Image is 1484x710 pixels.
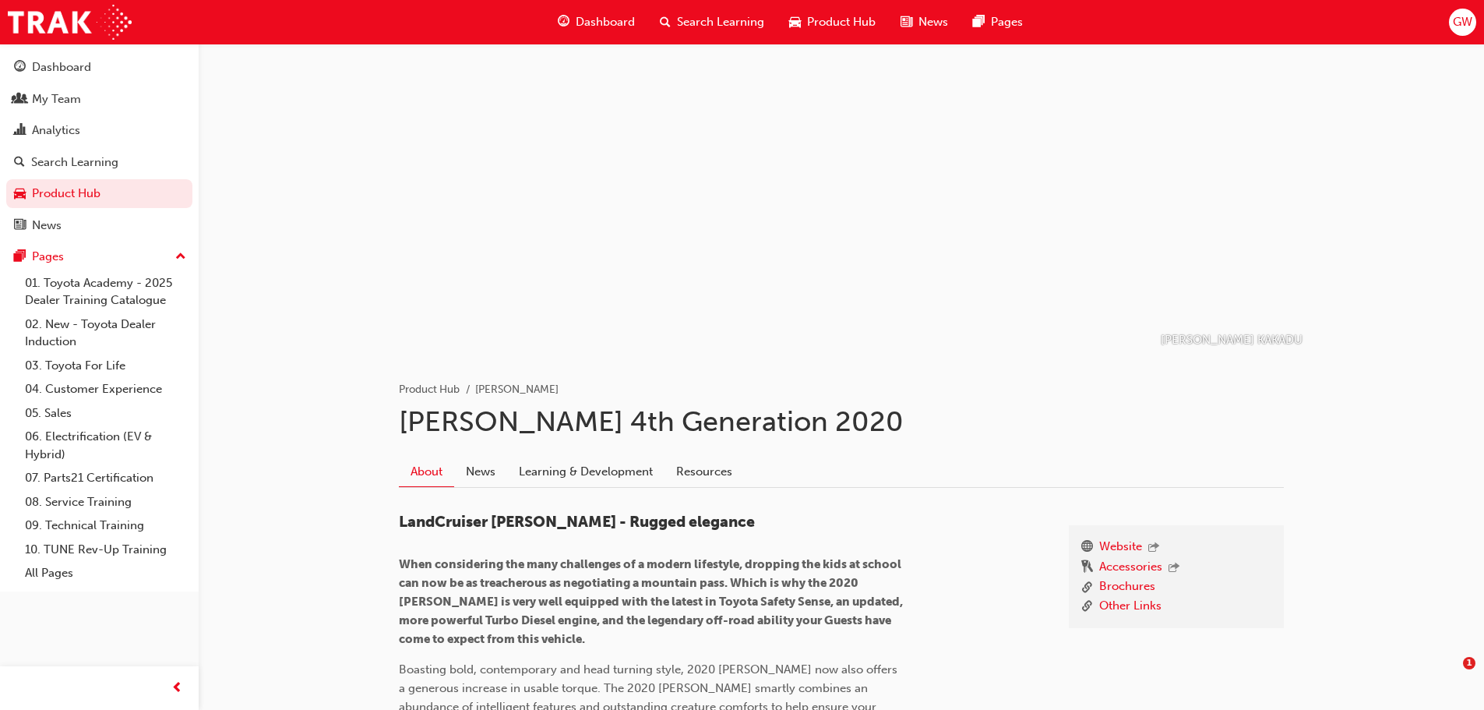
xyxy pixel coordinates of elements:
div: Search Learning [31,154,118,171]
span: search-icon [660,12,671,32]
span: GW [1453,13,1472,31]
a: Learning & Development [507,457,664,487]
a: News [6,211,192,240]
span: link-icon [1081,597,1093,616]
a: 08. Service Training [19,490,192,514]
a: Product Hub [399,383,460,396]
span: people-icon [14,93,26,107]
a: car-iconProduct Hub [777,6,888,38]
a: news-iconNews [888,6,961,38]
span: link-icon [1081,578,1093,597]
a: Website [1099,538,1142,558]
a: Resources [664,457,744,487]
div: News [32,217,62,235]
span: car-icon [789,12,801,32]
span: keys-icon [1081,558,1093,578]
iframe: Intercom live chat [1431,657,1468,694]
span: pages-icon [14,250,26,264]
span: outbound-icon [1148,542,1159,555]
a: 04. Customer Experience [19,377,192,401]
a: All Pages [19,561,192,585]
h1: [PERSON_NAME] 4th Generation 2020 [399,404,1284,439]
a: 01. Toyota Academy - 2025 Dealer Training Catalogue [19,271,192,313]
button: Pages [6,242,192,271]
a: Analytics [6,116,192,145]
span: up-icon [175,247,186,267]
span: Search Learning [677,13,764,31]
span: guage-icon [14,61,26,75]
a: Brochures [1099,578,1155,597]
a: 02. New - Toyota Dealer Induction [19,313,192,354]
a: 06. Electrification (EV & Hybrid) [19,425,192,466]
a: Product Hub [6,179,192,208]
span: search-icon [14,156,25,170]
span: news-icon [901,12,912,32]
span: news-icon [14,219,26,233]
span: 1 [1463,657,1475,669]
a: pages-iconPages [961,6,1035,38]
a: 05. Sales [19,401,192,426]
a: 03. Toyota For Life [19,354,192,378]
a: Accessories [1099,558,1162,578]
span: outbound-icon [1169,562,1179,575]
a: search-iconSearch Learning [647,6,777,38]
span: www-icon [1081,538,1093,558]
span: guage-icon [558,12,569,32]
span: pages-icon [973,12,985,32]
div: Pages [32,248,64,266]
span: When considering the many challenges of a modern lifestyle, dropping the kids at school can now b... [399,557,905,646]
div: Dashboard [32,58,91,76]
a: 09. Technical Training [19,514,192,538]
a: Search Learning [6,148,192,177]
span: News [918,13,948,31]
span: Product Hub [807,13,876,31]
img: Trak [8,5,132,40]
span: chart-icon [14,124,26,138]
a: News [454,457,507,487]
a: My Team [6,85,192,114]
div: My Team [32,90,81,108]
a: 10. TUNE Rev-Up Training [19,538,192,562]
button: GW [1449,9,1476,36]
div: Analytics [32,122,80,140]
a: guage-iconDashboard [545,6,647,38]
span: car-icon [14,187,26,201]
span: Pages [991,13,1023,31]
li: [PERSON_NAME] [475,381,559,399]
span: Dashboard [576,13,635,31]
a: 07. Parts21 Certification [19,466,192,490]
span: LandCruiser [PERSON_NAME] - Rugged elegance [399,513,755,531]
a: Other Links [1099,597,1161,616]
span: prev-icon [171,679,183,698]
a: Dashboard [6,53,192,82]
a: About [399,457,454,488]
p: [PERSON_NAME] KAKADU [1161,331,1302,349]
button: DashboardMy TeamAnalyticsSearch LearningProduct HubNews [6,50,192,242]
